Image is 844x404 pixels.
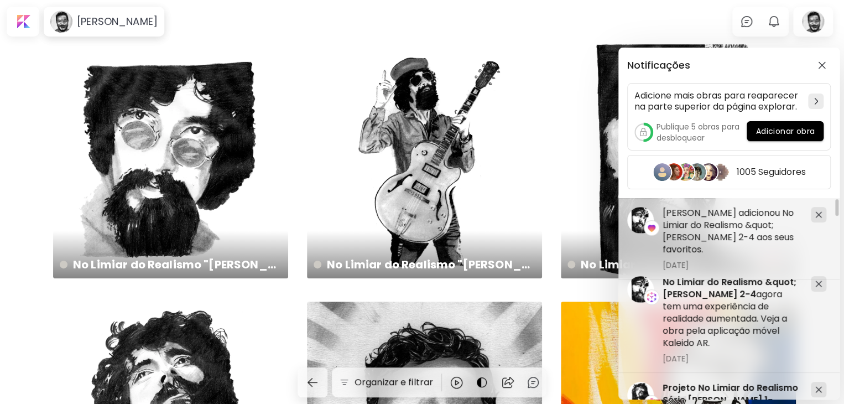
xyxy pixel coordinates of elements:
[663,207,802,256] h5: [PERSON_NAME] adicionou No Limiar do Realismo &quot;[PERSON_NAME] 2-4 aos seus favoritos.
[818,61,826,69] img: closeButton
[756,126,815,137] span: Adicionar obra
[663,276,796,301] span: No Limiar do Realismo &quot;[PERSON_NAME] 2-4
[663,354,802,364] span: [DATE]
[813,56,831,74] button: closeButton
[657,121,747,143] h5: Publique 5 obras para desbloquear
[663,276,802,349] h5: agora tem uma experiência de realidade aumentada. Veja a obra pela aplicação móvel Kaleido AR.
[747,121,824,143] a: Adicionar obra
[814,98,818,105] img: chevron
[663,260,802,270] span: [DATE]
[627,60,690,71] h5: Notificações
[634,90,804,112] h5: Adicione mais obras para reaparecer na parte superior da página explorar.
[747,121,824,141] button: Adicionar obra
[737,167,806,178] h5: 1005 Seguidores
